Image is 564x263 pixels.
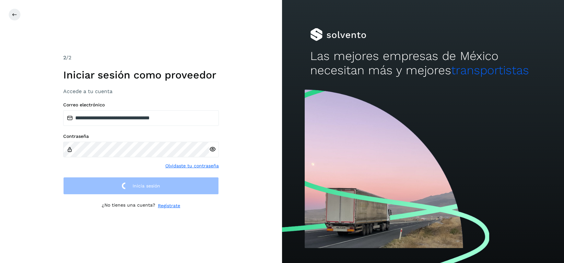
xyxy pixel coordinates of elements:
p: ¿No tienes una cuenta? [102,202,155,209]
span: transportistas [451,63,529,77]
h1: Iniciar sesión como proveedor [63,69,219,81]
h3: Accede a tu cuenta [63,88,219,94]
span: Inicia sesión [133,184,160,188]
label: Contraseña [63,134,219,139]
a: Regístrate [158,202,180,209]
div: /2 [63,54,219,62]
label: Correo electrónico [63,102,219,108]
button: Inicia sesión [63,177,219,195]
h2: Las mejores empresas de México necesitan más y mejores [310,49,536,78]
span: 2 [63,54,66,61]
a: Olvidaste tu contraseña [165,162,219,169]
